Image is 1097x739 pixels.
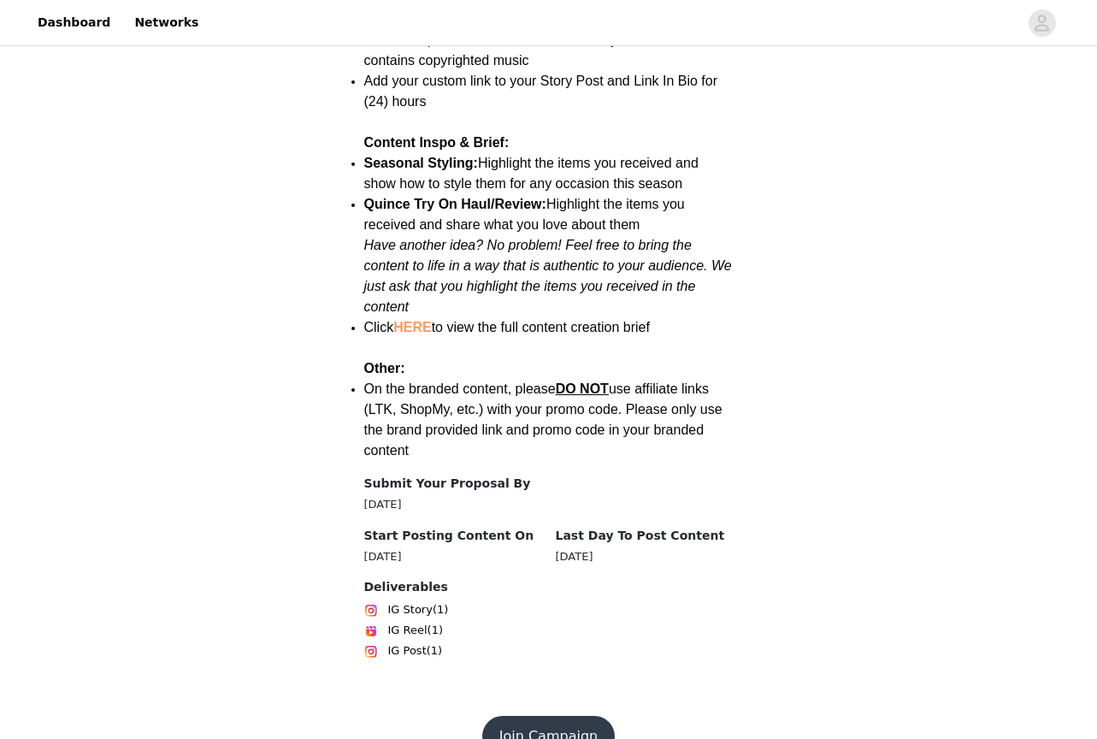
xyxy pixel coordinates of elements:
[364,156,699,191] span: Highlight the items you received and show how to style them for any occasion this season
[388,601,433,618] span: IG Story
[364,496,542,513] div: [DATE]
[364,156,478,170] strong: Seasonal Styling:
[1034,9,1050,37] div: avatar
[388,642,427,659] span: IG Post
[364,527,542,545] h4: Start Posting Content On
[427,642,442,659] span: (1)
[556,548,734,565] div: [DATE]
[364,624,378,638] img: Instagram Reels Icon
[428,622,443,639] span: (1)
[364,320,650,334] span: Click to view the full content creation brief
[364,578,734,596] h4: Deliverables
[364,381,722,458] span: On the branded content, please use affiliate links (LTK, ShopMy, etc.) with your promo code. Plea...
[364,135,510,150] strong: Content Inspo & Brief:
[364,238,732,314] em: Have another idea? No problem! Feel free to bring the content to life in a way that is authentic ...
[556,381,609,396] span: DO NOT
[364,604,378,618] img: Instagram Icon
[364,197,546,211] strong: Quince Try On Haul/Review:
[364,548,542,565] div: [DATE]
[393,320,431,334] a: HERE
[364,361,405,375] strong: Other:
[364,645,378,659] img: Instagram Icon
[364,74,718,109] span: Add your custom link to your Story Post and Link In Bio for (24) hours
[124,3,209,42] a: Networks
[364,475,542,493] h4: Submit Your Proposal By
[433,601,448,618] span: (1)
[27,3,121,42] a: Dashboard
[388,622,428,639] span: IG Reel
[364,197,685,232] span: Highlight the items you received and share what you love about them
[556,527,734,545] h4: Last Day To Post Content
